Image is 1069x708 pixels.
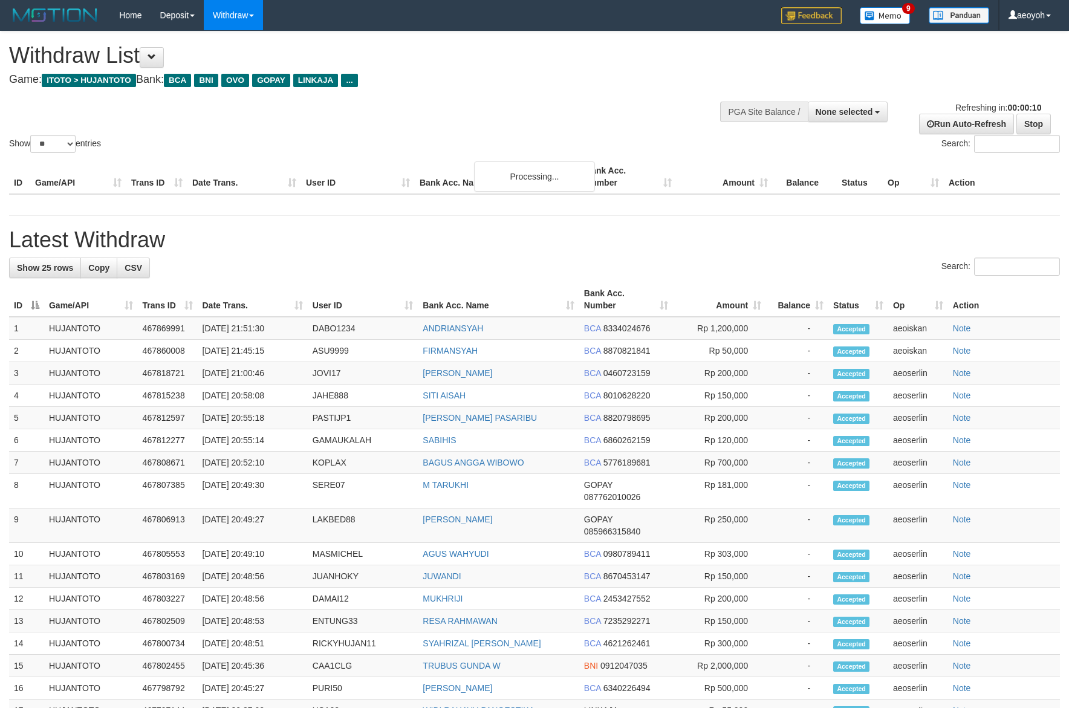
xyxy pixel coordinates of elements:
td: Rp 150,000 [673,610,767,632]
a: Note [953,480,971,490]
td: Rp 1,200,000 [673,317,767,340]
th: Bank Acc. Name [415,160,580,194]
span: LINKAJA [293,74,339,87]
a: Note [953,458,971,467]
span: BCA [584,549,601,559]
th: Status [837,160,883,194]
td: [DATE] 20:48:53 [198,610,308,632]
img: Feedback.jpg [781,7,842,24]
td: 467805553 [138,543,198,565]
img: Button%20Memo.svg [860,7,911,24]
td: 13 [9,610,44,632]
a: Note [953,391,971,400]
td: 7 [9,452,44,474]
a: Note [953,661,971,671]
td: Rp 500,000 [673,677,767,700]
td: [DATE] 20:49:10 [198,543,308,565]
td: HUJANTOTO [44,385,138,407]
td: PURI50 [308,677,418,700]
span: Accepted [833,639,869,649]
td: MASMICHEL [308,543,418,565]
td: Rp 181,000 [673,474,767,508]
span: Accepted [833,661,869,672]
span: BCA [584,571,601,581]
span: Copy 7235292271 to clipboard [603,616,651,626]
td: aeoserlin [888,677,948,700]
a: Note [953,368,971,378]
td: Rp 200,000 [673,362,767,385]
span: CSV [125,263,142,273]
td: 467798792 [138,677,198,700]
a: Run Auto-Refresh [919,114,1014,134]
td: 5 [9,407,44,429]
td: 6 [9,429,44,452]
th: Trans ID: activate to sort column ascending [138,282,198,317]
td: - [766,407,828,429]
span: Copy 5776189681 to clipboard [603,458,651,467]
td: 10 [9,543,44,565]
td: Rp 300,000 [673,632,767,655]
h1: Withdraw List [9,44,701,68]
a: Note [953,323,971,333]
th: Op [883,160,944,194]
th: Op: activate to sort column ascending [888,282,948,317]
td: JUANHOKY [308,565,418,588]
span: BCA [584,368,601,378]
td: Rp 150,000 [673,385,767,407]
th: Bank Acc. Number: activate to sort column ascending [579,282,673,317]
td: 11 [9,565,44,588]
td: 14 [9,632,44,655]
td: LAKBED88 [308,508,418,543]
td: - [766,317,828,340]
td: 467812277 [138,429,198,452]
a: [PERSON_NAME] [423,683,492,693]
th: Game/API: activate to sort column ascending [44,282,138,317]
h1: Latest Withdraw [9,228,1060,252]
td: 467860008 [138,340,198,362]
td: aeoserlin [888,362,948,385]
td: Rp 303,000 [673,543,767,565]
td: CAA1CLG [308,655,418,677]
td: - [766,385,828,407]
td: aeoserlin [888,407,948,429]
td: ASU9999 [308,340,418,362]
span: Copy 085966315840 to clipboard [584,527,640,536]
a: MUKHRIJI [423,594,463,603]
td: 467812597 [138,407,198,429]
td: aeoserlin [888,474,948,508]
td: 12 [9,588,44,610]
td: 15 [9,655,44,677]
td: HUJANTOTO [44,588,138,610]
td: 467803227 [138,588,198,610]
td: ENTUNG33 [308,610,418,632]
td: [DATE] 21:45:15 [198,340,308,362]
span: Accepted [833,369,869,379]
th: Status: activate to sort column ascending [828,282,888,317]
span: Accepted [833,617,869,627]
th: Trans ID [126,160,187,194]
td: [DATE] 20:45:27 [198,677,308,700]
td: - [766,362,828,385]
td: HUJANTOTO [44,452,138,474]
td: 467803169 [138,565,198,588]
span: BCA [584,413,601,423]
td: Rp 120,000 [673,429,767,452]
td: 8 [9,474,44,508]
td: 467802509 [138,610,198,632]
td: 467800734 [138,632,198,655]
td: HUJANTOTO [44,340,138,362]
td: RICKYHUJAN11 [308,632,418,655]
label: Search: [941,258,1060,276]
td: aeoiskan [888,317,948,340]
select: Showentries [30,135,76,153]
td: SERE07 [308,474,418,508]
span: Accepted [833,346,869,357]
span: Accepted [833,481,869,491]
td: - [766,543,828,565]
td: - [766,632,828,655]
a: BAGUS ANGGA WIBOWO [423,458,524,467]
span: Accepted [833,414,869,424]
input: Search: [974,135,1060,153]
td: Rp 250,000 [673,508,767,543]
span: BCA [584,435,601,445]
